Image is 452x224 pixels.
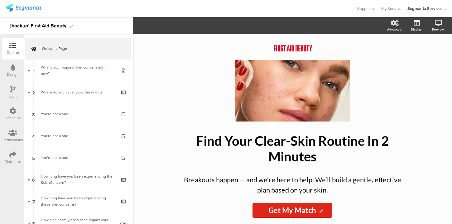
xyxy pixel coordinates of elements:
a: 2 Where do you usually get break out? [25,81,131,103]
a: 6 How long have you been experiencing the $skinConcern? [25,169,131,190]
div: Distribute [5,159,21,164]
img: segmanta logo [6,4,41,12]
div: Where do you usually get break out? [41,89,115,95]
div: Configure [5,115,21,121]
div: Preview [432,27,444,32]
a: 7 How long have you been experiencing these skin concerns? [25,190,131,212]
div: You’re not alone. [41,133,115,139]
span: 6 [32,176,35,183]
span: 2 [32,89,35,96]
div: [backup] First Aid Beauty [10,21,66,31]
span: Support [357,6,371,12]
span: 1 [33,67,35,74]
div: You’re not alone. [41,155,115,161]
a: 3 You’re not alone. [25,103,131,125]
div: What’s your biggest skin concern right now? [41,64,115,77]
span: 5 [32,154,35,161]
div: Logic [8,93,17,99]
a: 4 You’re not alone. [25,125,131,147]
span: 3 [32,111,35,117]
span: 4 [32,132,35,139]
div: How long have you been experiencing the $skinConcern? [41,173,115,186]
div: Segmanta Services [407,6,442,12]
a: 1 What’s your biggest skin concern right now? [25,60,131,81]
div: Advanced [387,27,402,32]
input: Start [252,203,332,218]
div: Permissions [2,137,23,143]
span: Welcome Page [42,45,122,52]
div: Display [411,27,421,32]
div: Outline [7,50,19,55]
div: How long have you been experiencing these skin concerns? [41,195,115,207]
a: Welcome Page [25,38,131,60]
a: 5 You’re not alone. [25,147,131,169]
p: Breakouts happen — and we’re here to help. We’ll build a gentle, effective plan based on your skin. [183,174,402,195]
span: 7 [32,198,35,205]
p: Find Your Clear-Skin Routine In 2 Minutes [177,133,408,164]
div: You’re not alone. [41,111,115,117]
div: Design [7,72,19,77]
